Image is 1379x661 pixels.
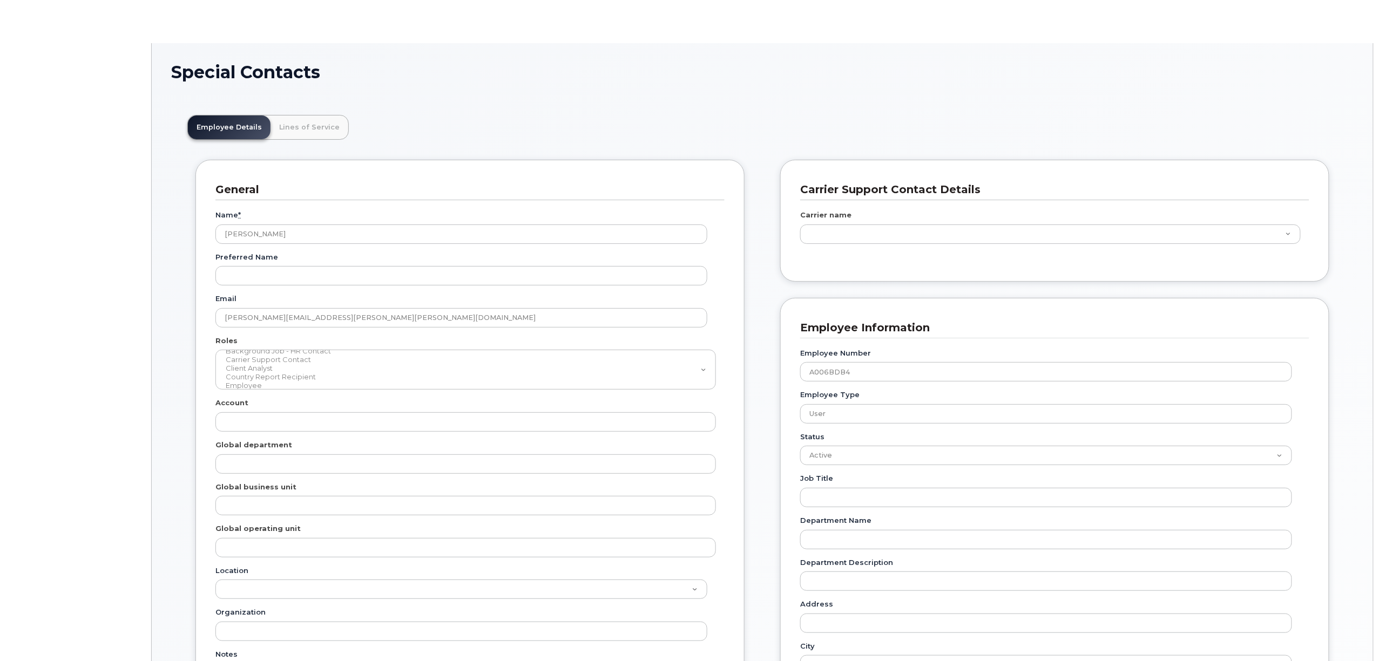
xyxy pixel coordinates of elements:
[188,115,271,139] a: Employee Details
[215,565,248,576] label: Location
[225,347,701,356] option: Background Job - HR Contact
[800,599,833,609] label: Address
[271,115,348,139] a: Lines of Service
[171,63,1354,81] h1: Special Contacts
[215,294,236,304] label: Email
[215,440,292,450] label: Global department
[215,607,266,617] label: Organization
[225,364,701,373] option: Client Analyst
[800,432,824,442] label: Status
[215,252,278,262] label: Preferred Name
[800,182,1301,197] h3: Carrier Support Contact Details
[225,356,701,364] option: Carrier Support Contact
[800,641,815,651] label: City
[215,210,241,220] label: Name
[238,210,241,219] abbr: required
[215,523,301,534] label: Global operating unit
[215,649,238,659] label: Notes
[225,373,701,381] option: Country Report Recipient
[800,390,860,400] label: Employee Type
[800,348,871,358] label: Employee Number
[215,336,238,346] label: Roles
[800,210,851,220] label: Carrier name
[215,398,248,408] label: Account
[800,321,1301,335] h3: Employee Information
[225,381,701,390] option: Employee
[215,482,296,492] label: Global business unit
[215,182,716,197] h3: General
[800,557,893,568] label: Department Description
[800,515,871,526] label: Department Name
[800,473,833,483] label: Job Title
